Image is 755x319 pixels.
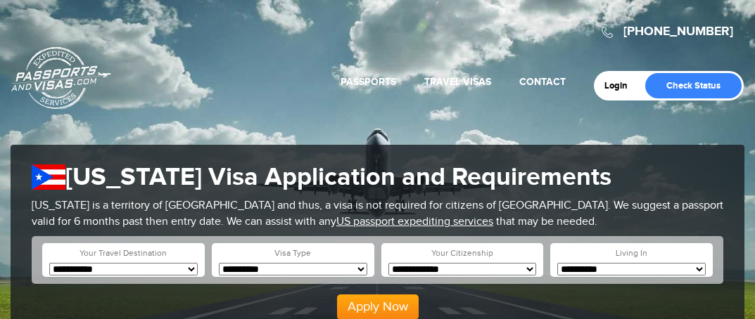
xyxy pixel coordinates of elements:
[424,76,491,88] a: Travel Visas
[431,247,493,259] label: Your Citizenship
[11,46,111,110] a: Passports & [DOMAIN_NAME]
[336,215,493,228] a: US passport expediting services
[341,76,396,88] a: Passports
[80,247,167,259] label: Your Travel Destination
[616,247,647,259] label: Living In
[645,73,742,98] a: Check Status
[604,80,637,91] a: Login
[519,76,566,88] a: Contact
[623,24,733,39] a: [PHONE_NUMBER]
[32,162,723,193] h1: [US_STATE] Visa Application and Requirements
[32,198,723,230] p: [US_STATE] is a territory of [GEOGRAPHIC_DATA] and thus, a visa is not required for citizens of [...
[274,247,311,259] label: Visa Type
